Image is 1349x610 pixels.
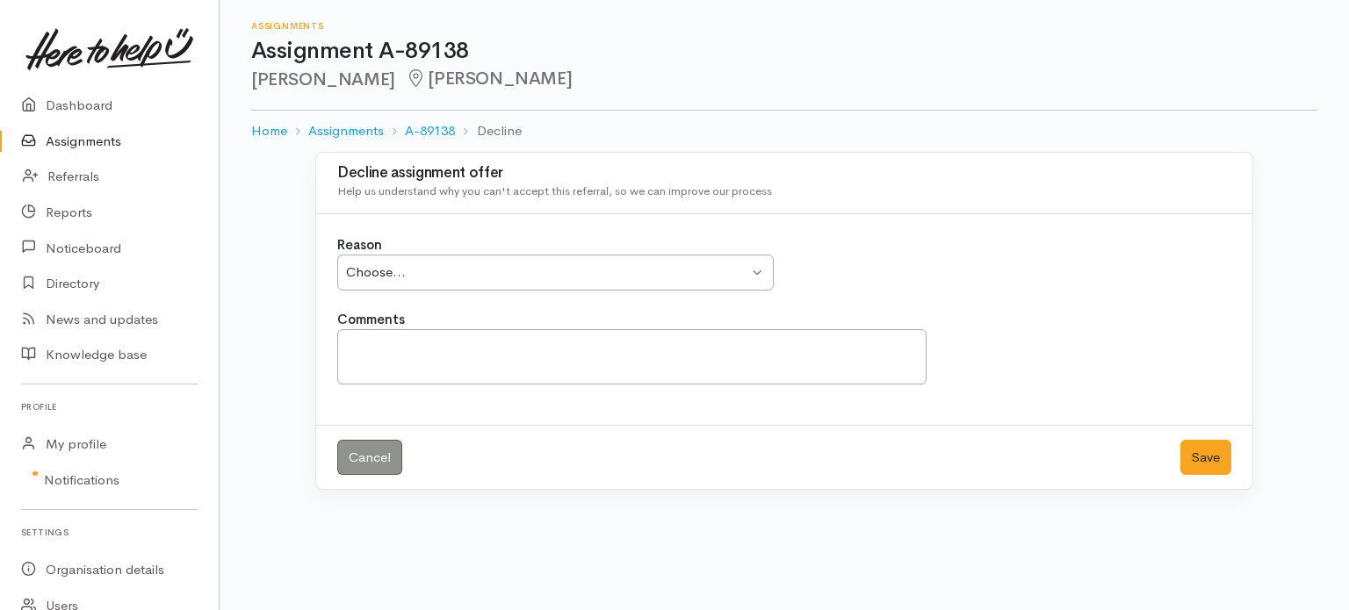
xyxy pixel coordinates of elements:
[337,165,1231,182] h3: Decline assignment offer
[337,440,402,476] a: Cancel
[251,111,1317,152] nav: breadcrumb
[251,39,1317,64] h1: Assignment A-89138
[1180,440,1231,476] button: Save
[251,121,287,141] a: Home
[337,235,382,255] label: Reason
[455,121,521,141] li: Decline
[308,121,384,141] a: Assignments
[21,520,198,544] h6: Settings
[406,68,572,90] span: [PERSON_NAME]
[337,310,405,330] label: Comments
[251,69,1317,90] h2: [PERSON_NAME]
[405,121,455,141] a: A-89138
[251,21,1317,31] h6: Assignments
[346,262,748,283] div: Choose...
[21,395,198,419] h6: Profile
[337,183,772,198] span: Help us understand why you can't accept this referral, so we can improve our process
